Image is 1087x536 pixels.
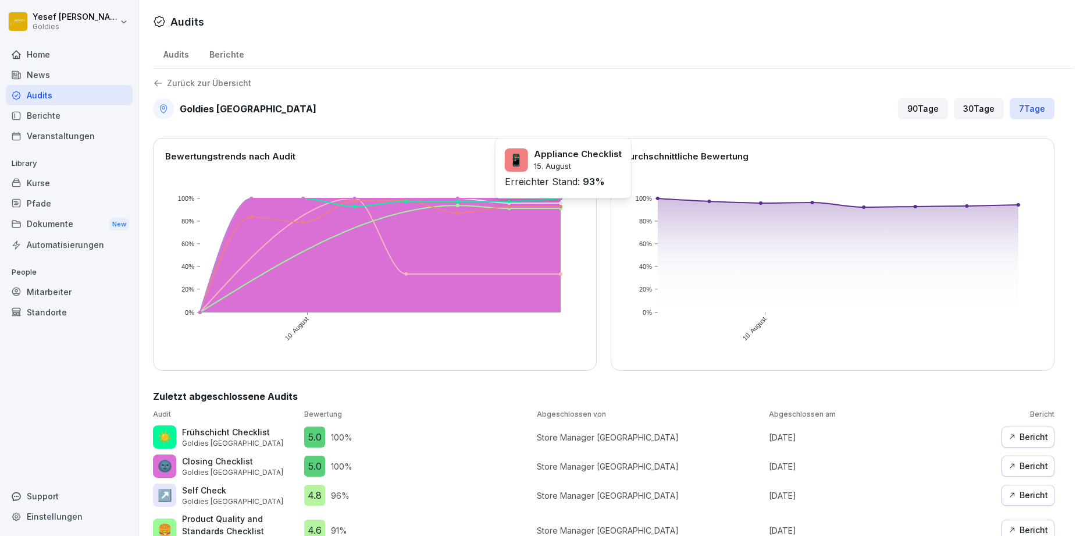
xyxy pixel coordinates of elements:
[6,65,133,85] a: News
[639,286,652,293] text: 20%
[304,456,325,477] div: 5.0
[6,105,133,126] a: Berichte
[769,460,996,473] p: [DATE]
[304,485,325,506] div: 4.8
[623,150,1042,164] p: Durchschnittliche Bewertung
[6,126,133,146] a: Veranstaltungen
[180,102,316,116] h2: Goldies [GEOGRAPHIC_DATA]
[6,263,133,282] p: People
[109,218,129,231] div: New
[537,431,764,443] p: Store Manager [GEOGRAPHIC_DATA]
[165,150,585,164] p: Bewertungstrends nach Audit
[537,460,764,473] p: Store Manager [GEOGRAPHIC_DATA]
[6,173,133,193] a: Kurse
[769,409,996,420] p: Abgeschlossen am
[954,98,1004,119] div: 30 Tage
[181,286,194,293] text: 20%
[742,315,768,342] text: 10. August
[153,78,1054,88] a: Zurück zur Übersicht
[331,431,352,443] p: 100 %
[304,427,325,448] div: 5.0
[6,154,133,173] p: Library
[185,309,194,316] text: 0%
[153,389,1054,403] h2: Zuletzt abgeschlossene Audits
[537,489,764,502] p: Store Manager [GEOGRAPHIC_DATA]
[643,309,652,316] text: 0%
[1002,456,1054,477] button: Bericht
[182,455,283,467] p: Closing Checklist
[6,214,133,235] div: Dokumente
[182,484,283,496] p: Self Check
[33,12,117,22] p: Yesef [PERSON_NAME]
[158,487,172,504] p: ↗️
[769,431,996,443] p: [DATE]
[1002,427,1054,448] button: Bericht
[6,235,133,255] a: Automatisierungen
[153,409,298,420] p: Audit
[537,409,764,420] p: Abgeschlossen von
[182,438,283,449] p: Goldies [GEOGRAPHIC_DATA]
[170,14,204,30] h1: Audits
[1010,98,1054,119] div: 7 Tage
[199,38,254,68] a: Berichte
[6,193,133,214] a: Pfade
[1008,489,1048,502] div: Bericht
[898,98,948,119] div: 90 Tage
[284,315,310,342] text: 10. August
[639,218,652,225] text: 80%
[182,496,283,507] p: Goldies [GEOGRAPHIC_DATA]
[182,467,283,478] p: Goldies [GEOGRAPHIC_DATA]
[182,426,283,438] p: Frühschicht Checklist
[33,23,117,31] p: Goldies
[6,282,133,302] a: Mitarbeiter
[6,44,133,65] a: Home
[1002,485,1054,506] button: Bericht
[6,214,133,235] a: DokumenteNew
[6,302,133,322] a: Standorte
[331,460,352,473] p: 100 %
[636,195,652,202] text: 100%
[331,489,350,502] p: 96 %
[639,240,652,247] text: 60%
[178,195,194,202] text: 100%
[304,409,531,420] p: Bewertung
[6,85,133,105] a: Audits
[181,240,194,247] text: 60%
[1002,409,1054,420] p: Bericht
[6,506,133,527] a: Einstellungen
[181,263,194,270] text: 40%
[158,428,172,446] p: ☀️
[158,457,172,475] p: 🌚
[6,486,133,506] div: Support
[769,489,996,502] p: [DATE]
[1008,431,1048,443] div: Bericht
[181,218,194,225] text: 80%
[153,38,199,68] a: Audits
[1008,460,1048,473] div: Bericht
[639,263,652,270] text: 40%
